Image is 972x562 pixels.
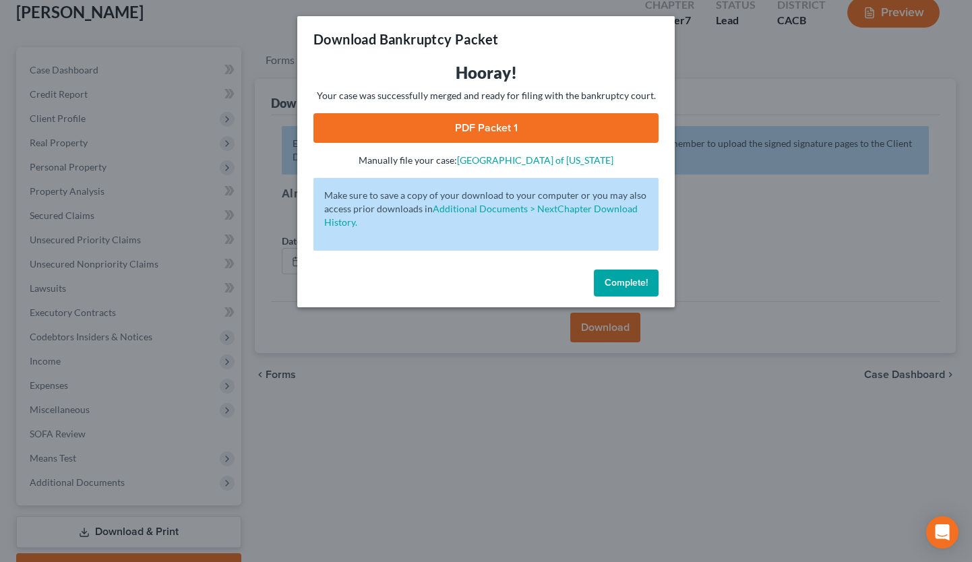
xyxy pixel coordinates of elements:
h3: Hooray! [313,62,659,84]
a: Additional Documents > NextChapter Download History. [324,203,638,228]
a: PDF Packet 1 [313,113,659,143]
span: Complete! [605,277,648,288]
button: Complete! [594,270,659,296]
a: [GEOGRAPHIC_DATA] of [US_STATE] [457,154,613,166]
p: Your case was successfully merged and ready for filing with the bankruptcy court. [313,89,659,102]
h3: Download Bankruptcy Packet [313,30,498,49]
p: Make sure to save a copy of your download to your computer or you may also access prior downloads in [324,189,648,229]
p: Manually file your case: [313,154,659,167]
div: Open Intercom Messenger [926,516,959,549]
